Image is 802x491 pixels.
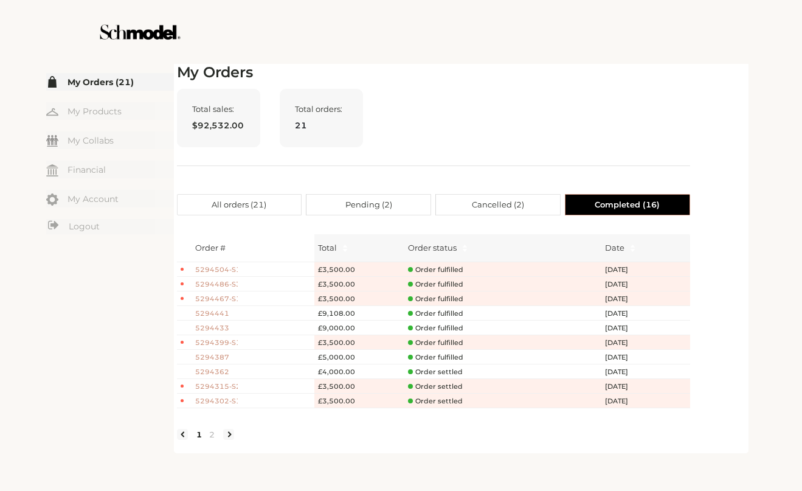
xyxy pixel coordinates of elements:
[318,242,337,254] span: Total
[408,280,463,289] span: Order fulfilled
[408,353,463,362] span: Order fulfilled
[46,164,58,176] img: my-financial.svg
[314,262,404,277] td: £3,500.00
[605,242,624,254] span: Date
[314,364,404,379] td: £4,000.00
[195,381,238,392] span: 5294315-S2
[195,396,238,406] span: 5294302-S1
[195,338,238,348] span: 5294399-S1
[605,396,641,406] span: [DATE]
[195,367,238,377] span: 5294362
[408,367,463,377] span: Order settled
[408,338,463,347] span: Order fulfilled
[314,350,404,364] td: £5,000.00
[408,309,463,318] span: Order fulfilled
[192,234,314,262] th: Order #
[177,429,188,440] li: Previous Page
[408,382,463,391] span: Order settled
[46,161,174,178] a: Financial
[461,243,468,249] span: caret-up
[295,104,348,114] span: Total orders:
[472,195,524,215] span: Cancelled ( 2 )
[314,335,404,350] td: £3,500.00
[605,265,641,275] span: [DATE]
[46,106,58,118] img: my-hanger.svg
[605,323,641,333] span: [DATE]
[195,323,238,333] span: 5294433
[314,379,404,394] td: £3,500.00
[345,195,392,215] span: Pending ( 2 )
[46,135,58,147] img: my-friends.svg
[193,429,206,440] a: 1
[212,195,266,215] span: All orders ( 21 )
[195,279,238,290] span: 5294486-S3
[605,308,641,319] span: [DATE]
[46,73,174,91] a: My Orders (21)
[605,294,641,304] span: [DATE]
[46,76,58,88] img: my-order.svg
[408,397,463,406] span: Order settled
[629,247,636,254] span: caret-down
[314,291,404,306] td: £3,500.00
[605,352,641,363] span: [DATE]
[408,242,457,254] div: Order status
[46,131,174,149] a: My Collabs
[195,352,238,363] span: 5294387
[195,294,238,304] span: 5294467-S1
[408,265,463,274] span: Order fulfilled
[605,367,641,377] span: [DATE]
[314,306,404,321] td: £9,108.00
[314,394,404,408] td: £3,500.00
[605,381,641,392] span: [DATE]
[295,119,348,132] span: 21
[46,193,58,206] img: my-account.svg
[461,247,468,254] span: caret-down
[46,190,174,207] a: My Account
[408,324,463,333] span: Order fulfilled
[195,308,238,319] span: 5294441
[595,195,660,215] span: Completed ( 16 )
[192,104,245,114] span: Total sales:
[192,119,245,132] span: $92,532.00
[342,243,348,249] span: caret-up
[46,219,174,234] a: Logout
[314,277,404,291] td: £3,500.00
[629,243,636,249] span: caret-up
[46,102,174,120] a: My Products
[314,321,404,335] td: £9,000.00
[195,265,238,275] span: 5294504-S1
[223,429,234,440] li: Next Page
[342,247,348,254] span: caret-down
[206,429,218,440] a: 2
[605,338,641,348] span: [DATE]
[408,294,463,304] span: Order fulfilled
[177,64,690,82] h2: My Orders
[605,279,641,290] span: [DATE]
[46,73,174,236] div: Menu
